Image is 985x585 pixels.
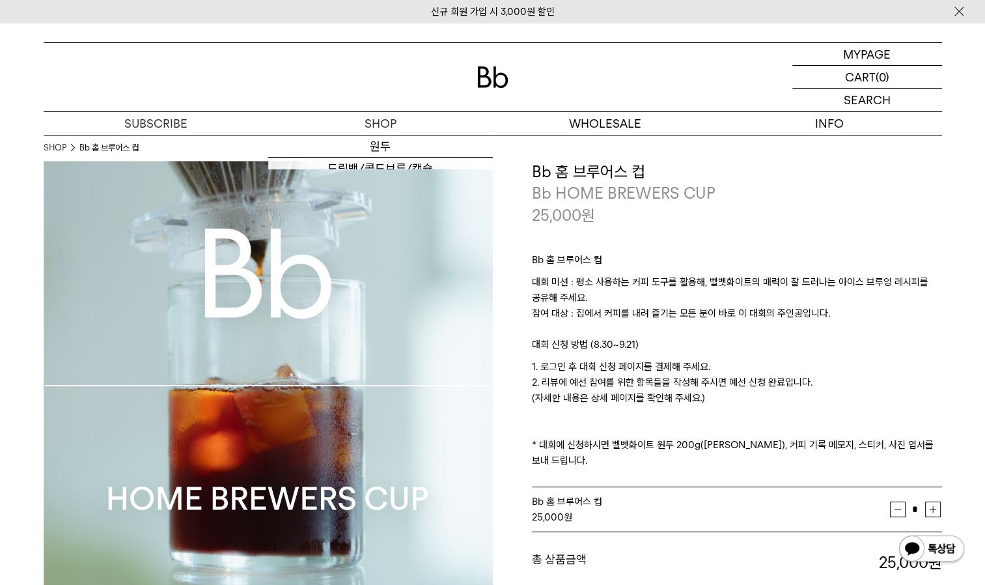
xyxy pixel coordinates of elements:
img: 로고 [477,66,508,88]
p: 25,000 [532,205,595,227]
a: SHOP [268,112,493,135]
img: 카카오톡 채널 1:1 채팅 버튼 [898,534,965,565]
p: Bb 홈 브루어스 컵 [532,252,942,274]
p: 대회 미션 : 평소 사용하는 커피 도구를 활용해, 벨벳화이트의 매력이 잘 드러나는 아이스 브루잉 레시피를 공유해 주세요. 참여 대상 : 집에서 커피를 내려 즐기는 모든 분이 ... [532,274,942,337]
a: CART (0) [792,66,942,89]
div: 원 [532,509,890,525]
a: SUBSCRIBE [44,112,268,135]
a: 드립백/콜드브루/캡슐 [268,158,493,180]
strong: 25,000 [532,511,564,523]
p: SEARCH [844,89,891,111]
h3: Bb 홈 브루어스 컵 [532,161,942,183]
p: MYPAGE [843,43,891,65]
strong: 25,000 [879,553,942,572]
p: INFO [717,112,942,135]
li: Bb 홈 브루어스 컵 [79,141,139,154]
button: 감소 [890,502,906,517]
a: 원두 [268,136,493,158]
span: Bb 홈 브루어스 컵 [532,496,602,507]
span: 원 [581,206,595,225]
p: Bb HOME BREWERS CUP [532,182,942,205]
p: CART [845,66,876,88]
a: SHOP [44,141,66,154]
p: WHOLESALE [493,112,717,135]
dt: 총 상품금액 [532,552,737,574]
p: 대회 신청 방법 (8.30~9.21) [532,337,942,359]
a: MYPAGE [792,43,942,66]
button: 증가 [925,502,941,517]
p: 1. 로그인 후 대회 신청 페이지를 결제해 주세요. 2. 리뷰에 예선 참여를 위한 항목들을 작성해 주시면 예선 신청 완료입니다. (자세한 내용은 상세 페이지를 확인해 주세요.... [532,359,942,468]
a: 신규 회원 가입 시 3,000원 할인 [431,6,555,18]
p: (0) [876,66,889,88]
